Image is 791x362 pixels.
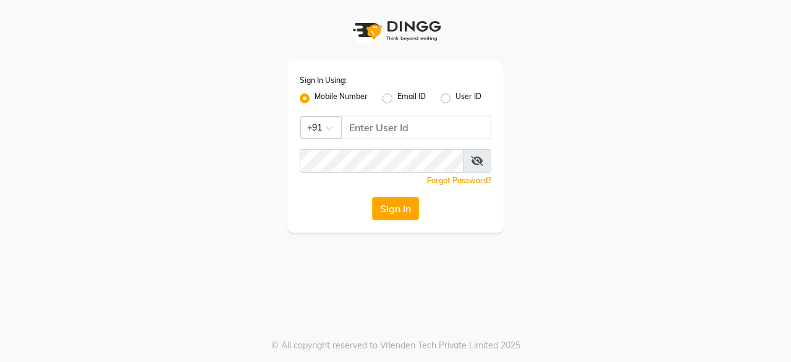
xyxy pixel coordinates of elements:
[300,149,463,173] input: Username
[346,12,445,49] img: logo1.svg
[300,75,347,86] label: Sign In Using:
[427,176,491,185] a: Forgot Password?
[397,91,426,106] label: Email ID
[455,91,481,106] label: User ID
[315,91,368,106] label: Mobile Number
[372,197,419,220] button: Sign In
[341,116,491,139] input: Username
